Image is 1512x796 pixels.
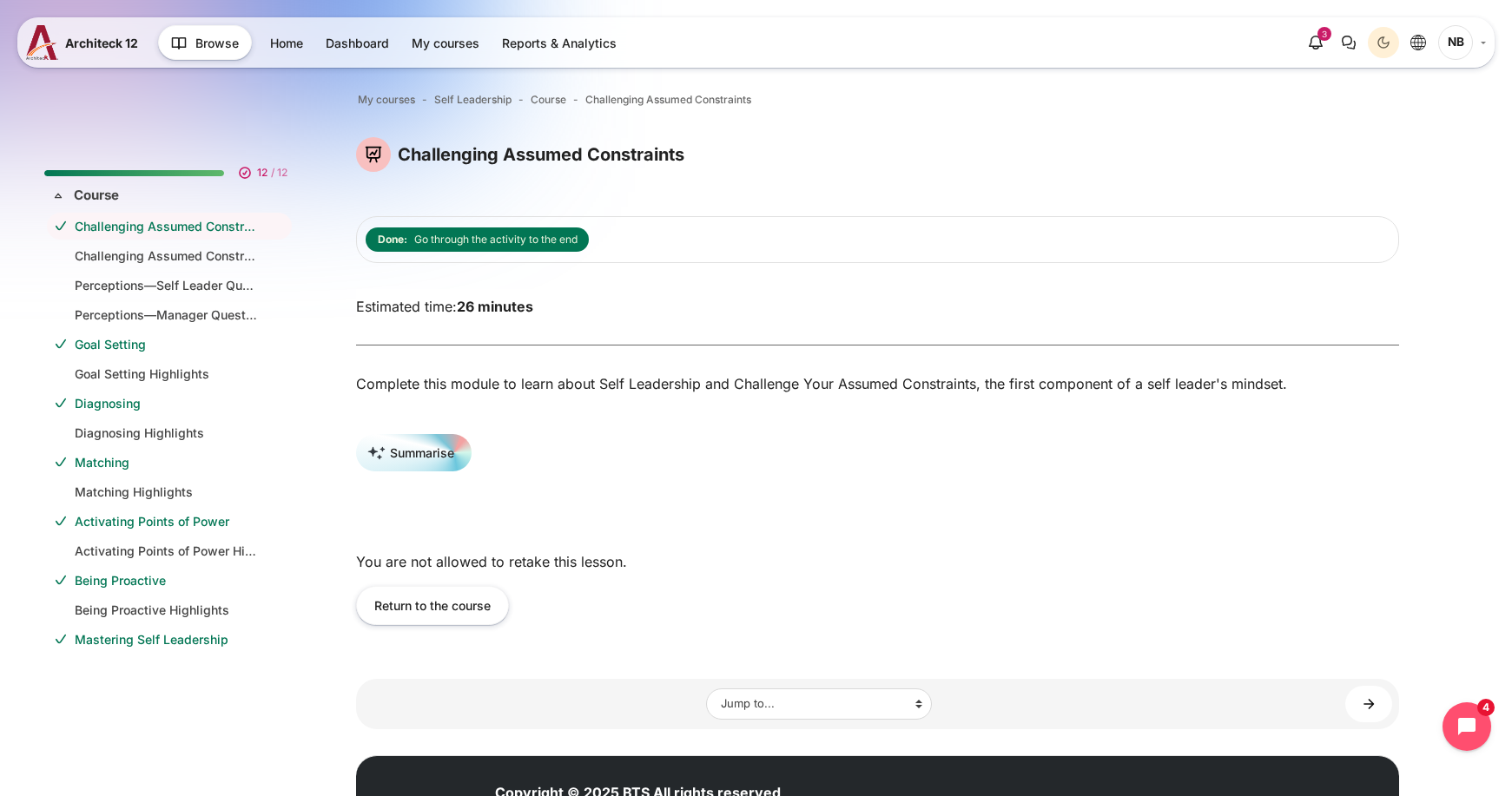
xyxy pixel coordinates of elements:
[356,434,472,471] button: Summarise
[531,92,566,108] a: Course
[414,232,578,247] span: Go through the activity to the end
[378,232,407,247] strong: Done:
[50,187,67,204] span: Collapse
[65,34,138,52] span: Architeck 12
[1370,30,1396,56] div: Dark Mode
[1368,27,1399,58] button: Light Mode Dark Mode
[343,296,1412,317] div: Estimated time:
[26,25,58,60] img: A12
[356,137,1399,729] section: Content
[1333,27,1364,58] button: There are 0 unread conversations
[75,365,257,383] a: Goal Setting Highlights
[585,92,751,108] a: Challenging Assumed Constraints
[356,373,1399,394] div: Complete this module to learn about Self Leadership and Challenge Your Assumed Constraints, the f...
[75,601,257,619] a: Being Proactive Highlights
[75,483,257,501] a: Matching Highlights
[398,143,684,166] h4: Challenging Assumed Constraints
[75,247,257,265] a: Challenging Assumed Constraints Highlights
[492,29,627,57] a: Reports & Analytics
[195,34,239,52] span: Browse
[356,537,1399,653] div: You are not allowed to retake this lesson.
[1438,25,1486,60] a: User menu
[271,165,287,181] span: / 12
[74,186,261,206] a: Course
[1345,686,1392,721] a: Challenging Assumed Constraints Highlights ►
[75,630,257,648] a: Mastering Self Leadership
[401,29,490,57] a: My courses
[44,170,224,176] div: 100%
[75,424,257,442] a: Diagnosing Highlights
[75,512,257,530] a: Activating Points of Power
[1300,27,1331,58] div: Show notification window with 3 new notifications
[358,92,415,108] a: My courses
[257,165,267,181] span: 12
[260,29,314,57] a: Home
[75,306,257,324] a: Perceptions—Manager Questionnaire (Deep Dive)
[75,571,257,589] a: Being Proactive
[356,586,509,625] button: Return to the course
[75,542,257,560] a: Activating Points of Power Highlights
[75,335,257,353] a: Goal Setting
[75,394,257,412] a: Diagnosing
[1317,27,1331,41] div: 3
[356,89,1399,111] nav: Navigation bar
[457,298,533,315] strong: 26 minutes
[1403,27,1434,58] button: Languages
[75,217,257,235] a: Challenging Assumed Constraints
[1438,25,1473,60] span: Napat Buthsuwan
[75,276,257,294] a: Perceptions—Self Leader Questionnaire
[75,453,257,471] a: Matching
[366,224,592,255] div: Completion requirements for Challenging Assumed Constraints
[434,92,512,108] a: Self Leadership
[158,25,252,60] button: Browse
[26,25,145,60] a: A12 A12 Architeck 12
[315,29,399,57] a: Dashboard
